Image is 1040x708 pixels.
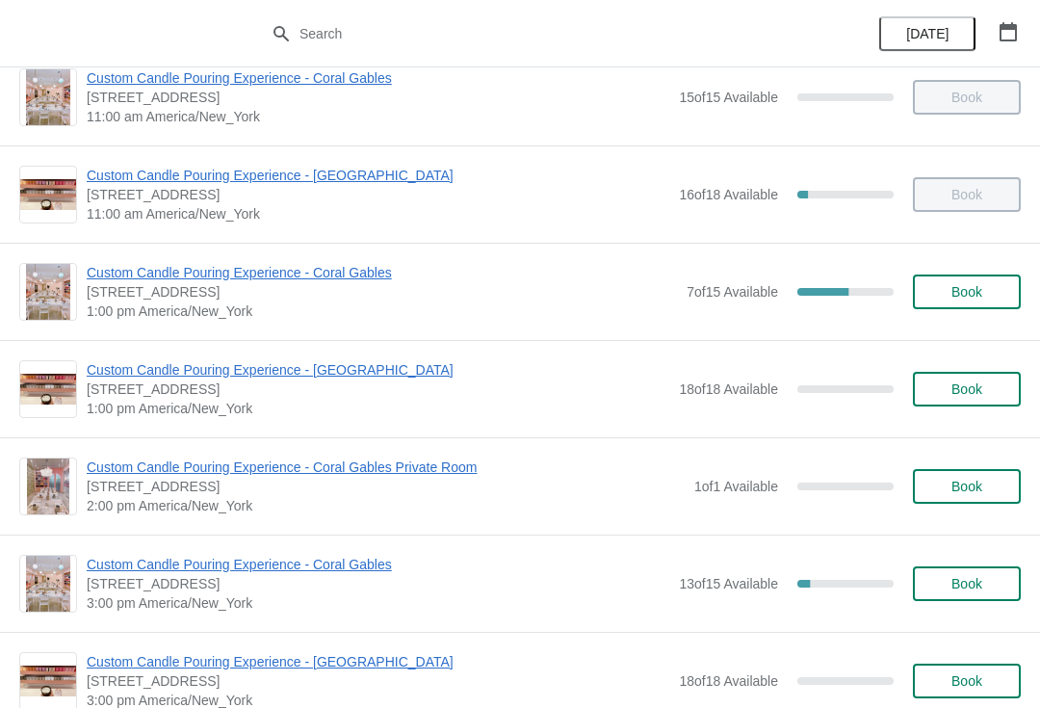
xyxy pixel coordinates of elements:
span: [STREET_ADDRESS] [87,282,677,302]
button: Book [913,469,1021,504]
img: Custom Candle Pouring Experience - Coral Gables Private Room | 154 Giralda Avenue, Coral Gables, ... [27,459,69,514]
span: Custom Candle Pouring Experience - [GEOGRAPHIC_DATA] [87,360,669,380]
span: [STREET_ADDRESS] [87,671,669,691]
span: [STREET_ADDRESS] [87,185,669,204]
img: Custom Candle Pouring Experience - Coral Gables | 154 Giralda Avenue, Coral Gables, FL, USA | 11:... [26,69,71,125]
span: Custom Candle Pouring Experience - Coral Gables [87,263,677,282]
span: 7 of 15 Available [687,284,778,300]
img: Custom Candle Pouring Experience - Fort Lauderdale | 914 East Las Olas Boulevard, Fort Lauderdale... [20,374,76,406]
span: Book [951,381,982,397]
span: Custom Candle Pouring Experience - Coral Gables [87,555,669,574]
span: Book [951,576,982,591]
span: 1:00 pm America/New_York [87,399,669,418]
img: Custom Candle Pouring Experience - Fort Lauderdale | 914 East Las Olas Boulevard, Fort Lauderdale... [20,179,76,211]
span: [DATE] [906,26,949,41]
img: Custom Candle Pouring Experience - Fort Lauderdale | 914 East Las Olas Boulevard, Fort Lauderdale... [20,666,76,697]
span: Custom Candle Pouring Experience - [GEOGRAPHIC_DATA] [87,652,669,671]
span: 11:00 am America/New_York [87,204,669,223]
span: 15 of 15 Available [679,90,778,105]
button: Book [913,372,1021,406]
span: Book [951,673,982,689]
span: Book [951,479,982,494]
span: Custom Candle Pouring Experience - Coral Gables Private Room [87,458,685,477]
button: Book [913,664,1021,698]
span: 3:00 pm America/New_York [87,593,669,613]
span: [STREET_ADDRESS] [87,574,669,593]
img: Custom Candle Pouring Experience - Coral Gables | 154 Giralda Avenue, Coral Gables, FL, USA | 3:0... [26,556,71,612]
span: 16 of 18 Available [679,187,778,202]
input: Search [299,16,780,51]
span: 18 of 18 Available [679,381,778,397]
span: 18 of 18 Available [679,673,778,689]
span: Custom Candle Pouring Experience - Coral Gables [87,68,669,88]
button: [DATE] [879,16,975,51]
button: Book [913,275,1021,309]
span: 1:00 pm America/New_York [87,302,677,321]
span: 11:00 am America/New_York [87,107,669,126]
span: Custom Candle Pouring Experience - [GEOGRAPHIC_DATA] [87,166,669,185]
button: Book [913,566,1021,601]
span: [STREET_ADDRESS] [87,477,685,496]
span: [STREET_ADDRESS] [87,380,669,399]
span: Book [951,284,982,300]
span: [STREET_ADDRESS] [87,88,669,107]
span: 2:00 pm America/New_York [87,496,685,515]
span: 13 of 15 Available [679,576,778,591]
span: 1 of 1 Available [694,479,778,494]
img: Custom Candle Pouring Experience - Coral Gables | 154 Giralda Avenue, Coral Gables, FL, USA | 1:0... [26,264,71,320]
